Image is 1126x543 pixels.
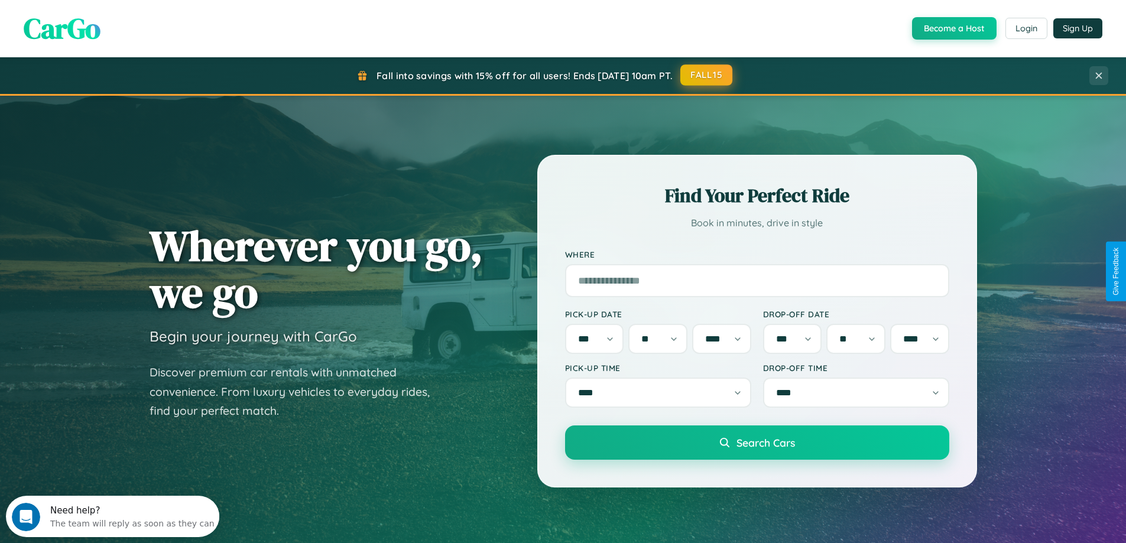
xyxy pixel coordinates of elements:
[565,309,751,319] label: Pick-up Date
[150,327,357,345] h3: Begin your journey with CarGo
[150,363,445,421] p: Discover premium car rentals with unmatched convenience. From luxury vehicles to everyday rides, ...
[565,183,949,209] h2: Find Your Perfect Ride
[912,17,997,40] button: Become a Host
[763,309,949,319] label: Drop-off Date
[5,5,220,37] div: Open Intercom Messenger
[377,70,673,82] span: Fall into savings with 15% off for all users! Ends [DATE] 10am PT.
[565,363,751,373] label: Pick-up Time
[763,363,949,373] label: Drop-off Time
[736,436,795,449] span: Search Cars
[1053,18,1102,38] button: Sign Up
[6,496,219,537] iframe: Intercom live chat discovery launcher
[680,64,732,86] button: FALL15
[24,9,100,48] span: CarGo
[1112,248,1120,295] div: Give Feedback
[12,503,40,531] iframe: Intercom live chat
[44,10,209,19] div: Need help?
[150,222,483,316] h1: Wherever you go, we go
[565,214,949,232] p: Book in minutes, drive in style
[1005,18,1047,39] button: Login
[565,425,949,460] button: Search Cars
[44,19,209,32] div: The team will reply as soon as they can
[565,249,949,259] label: Where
